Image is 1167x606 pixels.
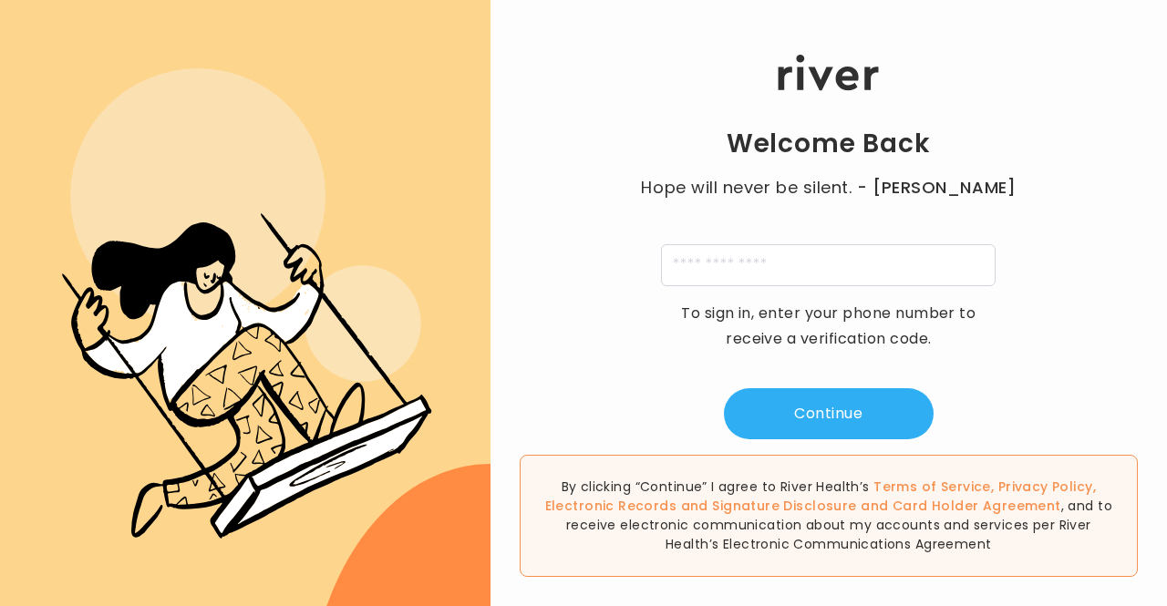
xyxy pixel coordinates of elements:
div: By clicking “Continue” I agree to River Health’s [520,455,1138,577]
p: To sign in, enter your phone number to receive a verification code. [669,301,988,352]
a: Terms of Service [873,478,991,496]
p: Hope will never be silent. [624,175,1034,200]
span: , and to receive electronic communication about my accounts and services per River Health’s Elect... [566,497,1112,553]
span: , , and [545,478,1096,515]
h1: Welcome Back [727,128,931,160]
a: Privacy Policy [998,478,1093,496]
button: Continue [724,388,934,439]
a: Card Holder Agreement [893,497,1061,515]
span: - [PERSON_NAME] [857,175,1016,200]
a: Electronic Records and Signature Disclosure [545,497,857,515]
